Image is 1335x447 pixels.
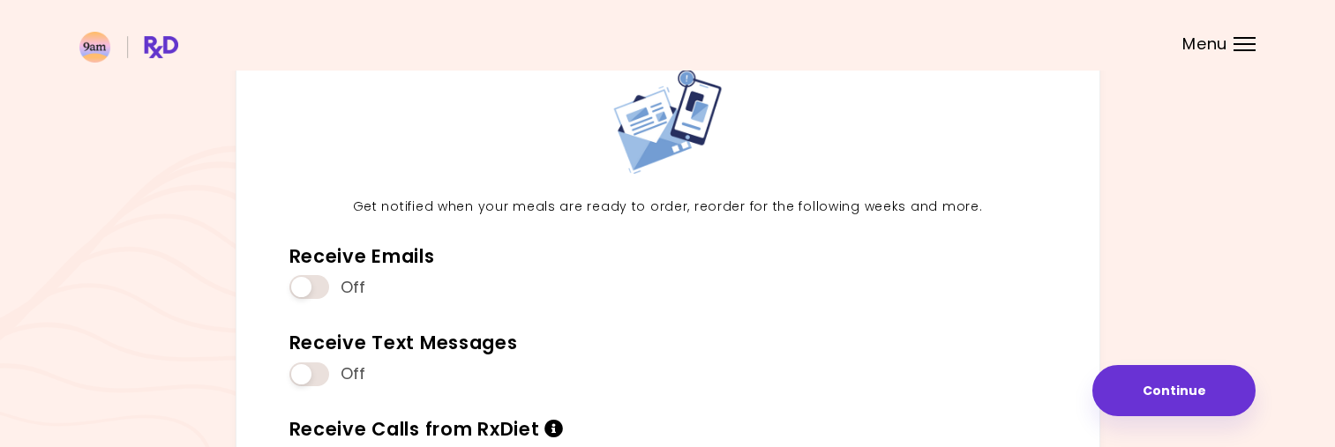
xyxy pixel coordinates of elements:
[1092,365,1256,416] button: Continue
[544,420,564,438] i: Info
[341,364,366,384] span: Off
[289,331,518,354] div: Receive Text Messages
[289,244,435,268] div: Receive Emails
[276,197,1060,218] p: Get notified when your meals are ready to order, reorder for the following weeks and more.
[341,278,366,298] span: Off
[79,32,178,63] img: RxDiet
[1182,36,1227,52] span: Menu
[289,417,564,441] div: Receive Calls from RxDiet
